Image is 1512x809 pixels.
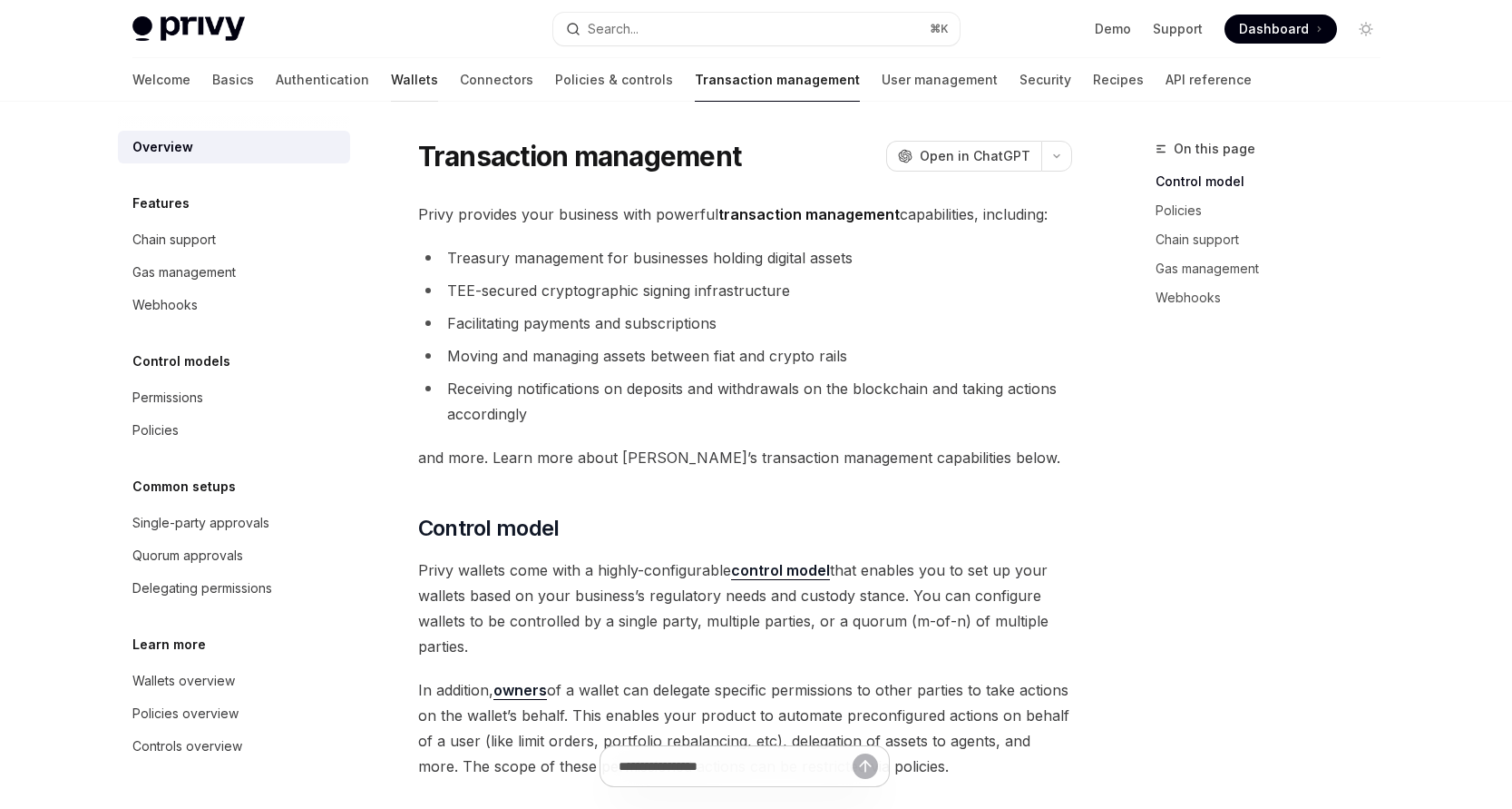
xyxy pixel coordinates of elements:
a: Control model [1156,167,1395,196]
a: Recipes [1093,58,1144,102]
h5: Control models [132,350,230,372]
h5: Common setups [132,476,236,498]
span: Privy provides your business with powerful capabilities, including: [418,202,1072,227]
strong: control model [731,561,830,579]
h5: Learn more [132,634,206,656]
div: Delegating permissions [132,577,272,599]
span: and more. Learn more about [PERSON_NAME]’s transaction management capabilities below. [418,445,1072,470]
a: Policies [118,414,350,447]
span: Open in ChatGPT [920,147,1030,165]
h5: Features [132,192,190,214]
a: Connectors [460,58,533,102]
div: Quorum approvals [132,545,243,567]
a: Dashboard [1224,15,1337,44]
a: Chain support [1156,225,1395,254]
a: control model [731,561,830,580]
span: On this page [1174,138,1255,160]
li: TEE-secured cryptographic signing infrastructure [418,278,1072,303]
a: Welcome [132,58,190,102]
li: Treasury management for businesses holding digital assets [418,245,1072,271]
div: Policies overview [132,703,239,725]
a: Wallets [391,58,438,102]
a: Wallets overview [118,665,350,697]
a: Basics [212,58,254,102]
a: Transaction management [695,58,860,102]
span: Control model [418,514,560,543]
a: Controls overview [118,730,350,763]
a: Support [1153,20,1203,38]
a: Permissions [118,381,350,414]
a: Webhooks [118,289,350,321]
li: Moving and managing assets between fiat and crypto rails [418,343,1072,369]
a: User management [882,58,998,102]
a: Gas management [1156,254,1395,283]
span: In addition, of a wallet can delegate specific permissions to other parties to take actions on th... [418,677,1072,779]
a: Chain support [118,223,350,256]
div: Single-party approvals [132,512,269,534]
h1: Transaction management [418,140,742,173]
button: Toggle dark mode [1351,15,1380,44]
span: Dashboard [1239,20,1309,38]
a: Delegating permissions [118,572,350,605]
img: light logo [132,16,245,42]
button: Search...⌘K [553,13,960,45]
a: Policies overview [118,697,350,730]
a: Policies & controls [555,58,673,102]
a: Single-party approvals [118,507,350,539]
div: Search... [588,18,639,40]
a: API reference [1166,58,1252,102]
a: Security [1019,58,1071,102]
div: Chain support [132,229,216,251]
a: Policies [1156,196,1395,225]
div: Policies [132,419,179,441]
span: Privy wallets come with a highly-configurable that enables you to set up your wallets based on yo... [418,557,1072,659]
button: Send message [853,754,878,779]
a: Overview [118,131,350,163]
a: Demo [1095,20,1131,38]
div: Webhooks [132,294,198,316]
a: owners [493,681,547,700]
a: Quorum approvals [118,539,350,572]
a: Gas management [118,256,350,289]
div: Overview [132,136,193,158]
a: Webhooks [1156,283,1395,312]
a: Authentication [276,58,369,102]
div: Controls overview [132,735,242,757]
div: Wallets overview [132,670,235,692]
li: Facilitating payments and subscriptions [418,311,1072,336]
div: Gas management [132,261,236,283]
div: Permissions [132,387,203,409]
strong: transaction management [718,205,900,223]
span: ⌘ K [930,22,949,36]
button: Open in ChatGPT [886,141,1041,172]
li: Receiving notifications on deposits and withdrawals on the blockchain and taking actions accordingly [418,376,1072,427]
